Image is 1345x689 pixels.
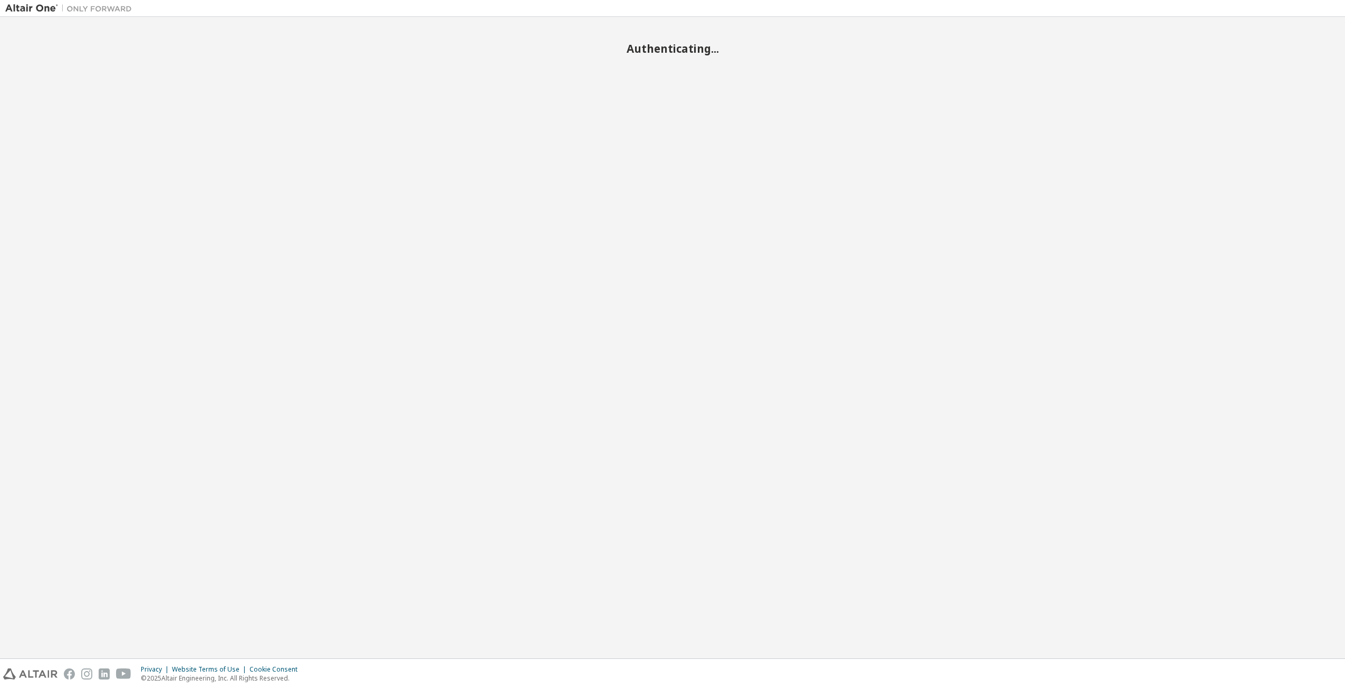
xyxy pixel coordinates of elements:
img: youtube.svg [116,668,131,680]
img: altair_logo.svg [3,668,57,680]
p: © 2025 Altair Engineering, Inc. All Rights Reserved. [141,674,304,683]
h2: Authenticating... [5,42,1340,55]
div: Website Terms of Use [172,665,249,674]
div: Privacy [141,665,172,674]
img: Altair One [5,3,137,14]
div: Cookie Consent [249,665,304,674]
img: facebook.svg [64,668,75,680]
img: instagram.svg [81,668,92,680]
img: linkedin.svg [99,668,110,680]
